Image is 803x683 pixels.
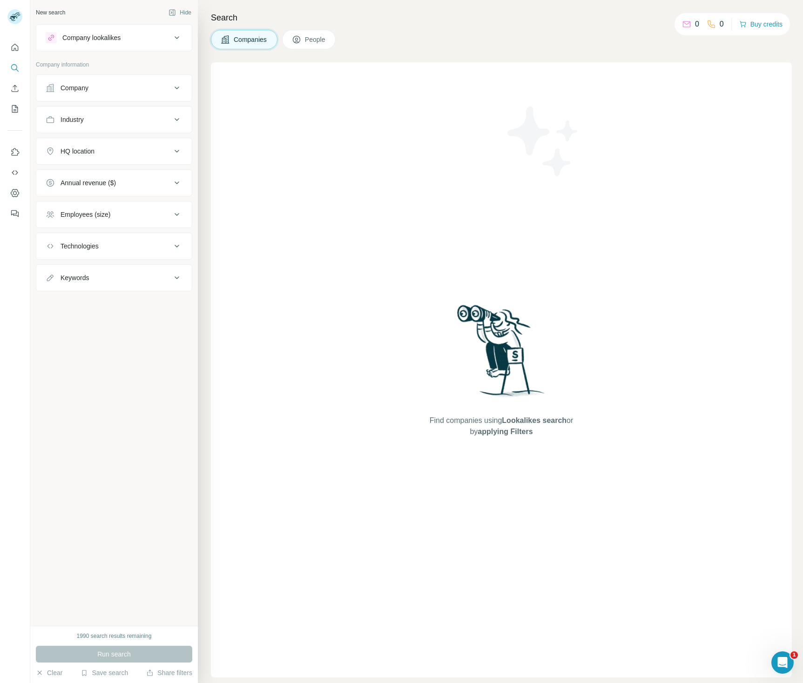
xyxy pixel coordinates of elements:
[36,77,192,99] button: Company
[36,172,192,194] button: Annual revenue ($)
[81,668,128,677] button: Save search
[502,416,567,424] span: Lookalikes search
[478,428,533,435] span: applying Filters
[36,27,192,49] button: Company lookalikes
[146,668,192,677] button: Share filters
[77,632,152,640] div: 1990 search results remaining
[7,164,22,181] button: Use Surfe API
[36,140,192,162] button: HQ location
[61,210,110,219] div: Employees (size)
[211,11,792,24] h4: Search
[36,60,192,69] p: Company information
[7,39,22,56] button: Quick start
[720,19,724,30] p: 0
[36,235,192,257] button: Technologies
[36,108,192,131] button: Industry
[36,203,192,226] button: Employees (size)
[695,19,699,30] p: 0
[36,668,62,677] button: Clear
[61,147,94,156] div: HQ location
[7,60,22,76] button: Search
[61,115,84,124] div: Industry
[453,302,550,406] img: Surfe Illustration - Woman searching with binoculars
[739,18,783,31] button: Buy credits
[427,415,576,437] span: Find companies using or by
[61,83,88,93] div: Company
[7,100,22,117] button: My lists
[7,205,22,222] button: Feedback
[162,6,198,20] button: Hide
[7,80,22,97] button: Enrich CSV
[771,651,794,674] iframe: Intercom live chat
[7,185,22,201] button: Dashboard
[36,267,192,289] button: Keywords
[305,35,326,44] span: People
[501,100,585,183] img: Surfe Illustration - Stars
[62,33,121,42] div: Company lookalikes
[234,35,268,44] span: Companies
[61,178,116,187] div: Annual revenue ($)
[7,144,22,161] button: Use Surfe on LinkedIn
[61,241,99,251] div: Technologies
[790,651,798,659] span: 1
[36,8,65,17] div: New search
[61,273,89,282] div: Keywords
